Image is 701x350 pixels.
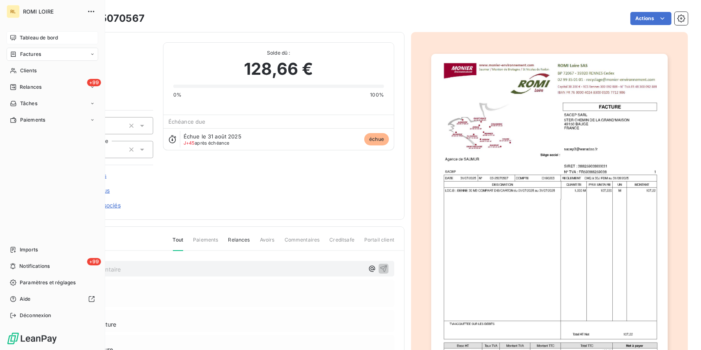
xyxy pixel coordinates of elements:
div: RL [7,5,20,18]
span: Creditsafe [329,236,354,250]
span: Relances [20,83,41,91]
span: Relances [228,236,250,250]
span: Échéance due [168,118,206,125]
span: C190263 [64,52,153,59]
span: échue [364,133,389,145]
span: Factures [20,51,41,58]
span: après échéance [184,140,230,145]
span: Tâches [20,100,37,107]
span: Aide [20,295,31,303]
span: Portail client [364,236,394,250]
span: +99 [87,258,101,265]
button: Actions [630,12,671,25]
span: Commentaires [285,236,320,250]
span: Paramètres et réglages [20,279,76,286]
span: J+45 [184,140,195,146]
span: Solde dû : [173,49,384,57]
span: 100% [370,91,384,99]
span: 128,66 € [244,57,313,81]
span: Paiements [20,116,45,124]
h3: 03-25070567 [77,11,145,26]
span: Avoirs [260,236,275,250]
span: +99 [87,79,101,86]
span: Déconnexion [20,312,51,319]
a: Aide [7,292,98,306]
span: Paiements [193,236,218,250]
span: ROMI LOIRE [23,8,82,15]
img: Logo LeanPay [7,332,57,345]
span: Tableau de bord [20,34,58,41]
span: 0% [173,91,182,99]
span: Échue le 31 août 2025 [184,133,241,140]
span: Clients [20,67,37,74]
span: Tout [173,236,184,251]
span: Notifications [19,262,50,270]
span: Imports [20,246,38,253]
